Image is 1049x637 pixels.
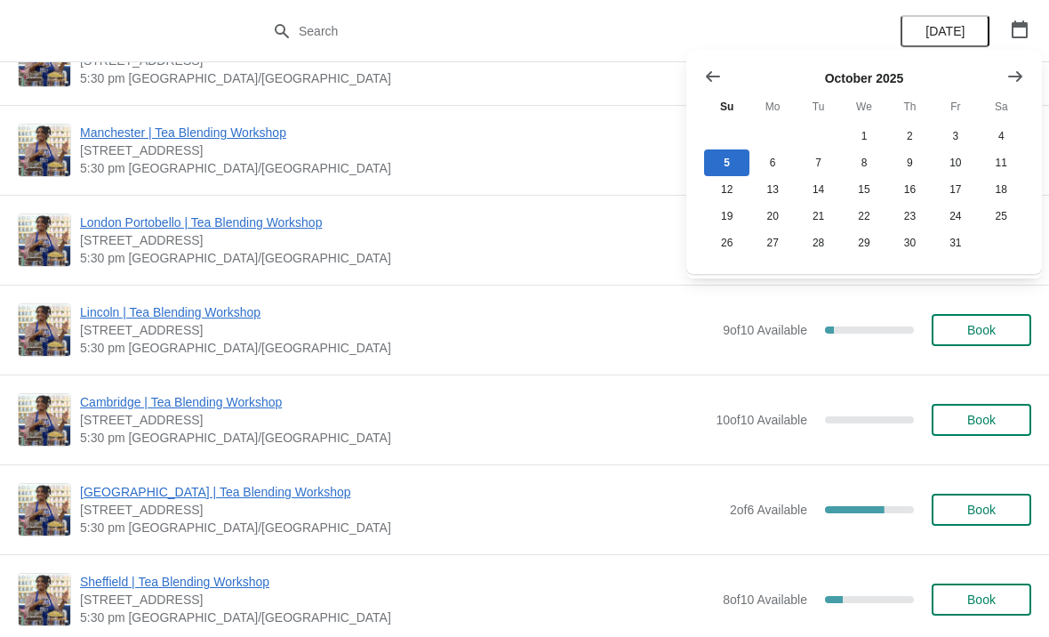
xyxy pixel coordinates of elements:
button: Friday October 24 2025 [933,203,978,230]
span: Cambridge | Tea Blending Workshop [80,393,707,411]
button: Friday October 10 2025 [933,149,978,176]
button: Thursday October 23 2025 [887,203,933,230]
span: 5:30 pm [GEOGRAPHIC_DATA]/[GEOGRAPHIC_DATA] [80,429,707,447]
span: [STREET_ADDRESS] [80,231,714,249]
button: Show next month, November 2025 [999,60,1031,93]
button: Saturday October 11 2025 [979,149,1024,176]
span: [DATE] [925,24,965,38]
button: Monday October 6 2025 [749,149,795,176]
img: Manchester | Tea Blending Workshop | 57 Church St, Manchester, M4 1PD | 5:30 pm Europe/London [19,125,70,176]
span: Sheffield | Tea Blending Workshop [80,573,714,591]
span: 5:30 pm [GEOGRAPHIC_DATA]/[GEOGRAPHIC_DATA] [80,519,721,536]
span: Book [967,593,996,607]
span: [STREET_ADDRESS] [80,411,707,429]
button: Book [932,404,1031,436]
span: 8 of 10 Available [723,593,807,607]
input: Search [298,15,787,47]
th: Monday [749,91,795,123]
button: Friday October 17 2025 [933,176,978,203]
span: 5:30 pm [GEOGRAPHIC_DATA]/[GEOGRAPHIC_DATA] [80,159,714,177]
button: Thursday October 9 2025 [887,149,933,176]
button: Book [932,494,1031,526]
button: [DATE] [901,15,989,47]
img: Sheffield | Tea Blending Workshop | 76 - 78 Pinstone Street, Sheffield, S1 2HP | 5:30 pm Europe/L... [19,574,70,625]
span: [STREET_ADDRESS] [80,321,714,339]
button: Book [932,584,1031,616]
button: Today Sunday October 5 2025 [704,149,749,176]
img: London Covent Garden | Tea Blending Workshop | 11 Monmouth St, London, WC2H 9DA | 5:30 pm Europe/... [19,484,70,536]
span: [GEOGRAPHIC_DATA] | Tea Blending Workshop [80,483,721,501]
th: Friday [933,91,978,123]
th: Tuesday [796,91,841,123]
span: 5:30 pm [GEOGRAPHIC_DATA]/[GEOGRAPHIC_DATA] [80,609,714,626]
span: 10 of 10 Available [716,413,807,427]
span: Book [967,413,996,427]
button: Friday October 31 2025 [933,230,978,256]
button: Wednesday October 15 2025 [841,176,886,203]
button: Thursday October 2 2025 [887,123,933,149]
span: 5:30 pm [GEOGRAPHIC_DATA]/[GEOGRAPHIC_DATA] [80,69,707,87]
button: Book [932,314,1031,346]
img: Cambridge | Tea Blending Workshop | 8-9 Green Street, Cambridge, CB2 3JU | 5:30 pm Europe/London [19,394,70,446]
span: 5:30 pm [GEOGRAPHIC_DATA]/[GEOGRAPHIC_DATA] [80,249,714,267]
span: [STREET_ADDRESS] [80,141,714,159]
img: London Portobello | Tea Blending Workshop | 158 Portobello Rd, London W11 2EB, UK | 5:30 pm Europ... [19,214,70,266]
button: Sunday October 19 2025 [704,203,749,230]
span: 9 of 10 Available [723,323,807,337]
button: Saturday October 4 2025 [979,123,1024,149]
th: Sunday [704,91,749,123]
button: Tuesday October 28 2025 [796,230,841,256]
button: Wednesday October 1 2025 [841,123,886,149]
button: Monday October 13 2025 [749,176,795,203]
button: Wednesday October 22 2025 [841,203,886,230]
button: Tuesday October 21 2025 [796,203,841,230]
span: Book [967,503,996,517]
span: Lincoln | Tea Blending Workshop [80,303,714,321]
span: 5:30 pm [GEOGRAPHIC_DATA]/[GEOGRAPHIC_DATA] [80,339,714,357]
button: Wednesday October 29 2025 [841,230,886,256]
span: 2 of 6 Available [730,503,807,517]
button: Tuesday October 14 2025 [796,176,841,203]
button: Monday October 20 2025 [749,203,795,230]
button: Tuesday October 7 2025 [796,149,841,176]
span: Manchester | Tea Blending Workshop [80,124,714,141]
button: Saturday October 18 2025 [979,176,1024,203]
button: Sunday October 12 2025 [704,176,749,203]
th: Saturday [979,91,1024,123]
button: Thursday October 16 2025 [887,176,933,203]
th: Wednesday [841,91,886,123]
img: Lincoln | Tea Blending Workshop | 30 Sincil Street, Lincoln, LN5 7ET | 5:30 pm Europe/London [19,304,70,356]
span: London Portobello | Tea Blending Workshop [80,214,714,231]
button: Show previous month, September 2025 [697,60,729,93]
button: Thursday October 30 2025 [887,230,933,256]
button: Saturday October 25 2025 [979,203,1024,230]
button: Sunday October 26 2025 [704,230,749,256]
button: Friday October 3 2025 [933,123,978,149]
span: [STREET_ADDRESS] [80,501,721,519]
th: Thursday [887,91,933,123]
span: [STREET_ADDRESS] [80,591,714,609]
span: Book [967,323,996,337]
button: Monday October 27 2025 [749,230,795,256]
button: Wednesday October 8 2025 [841,149,886,176]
